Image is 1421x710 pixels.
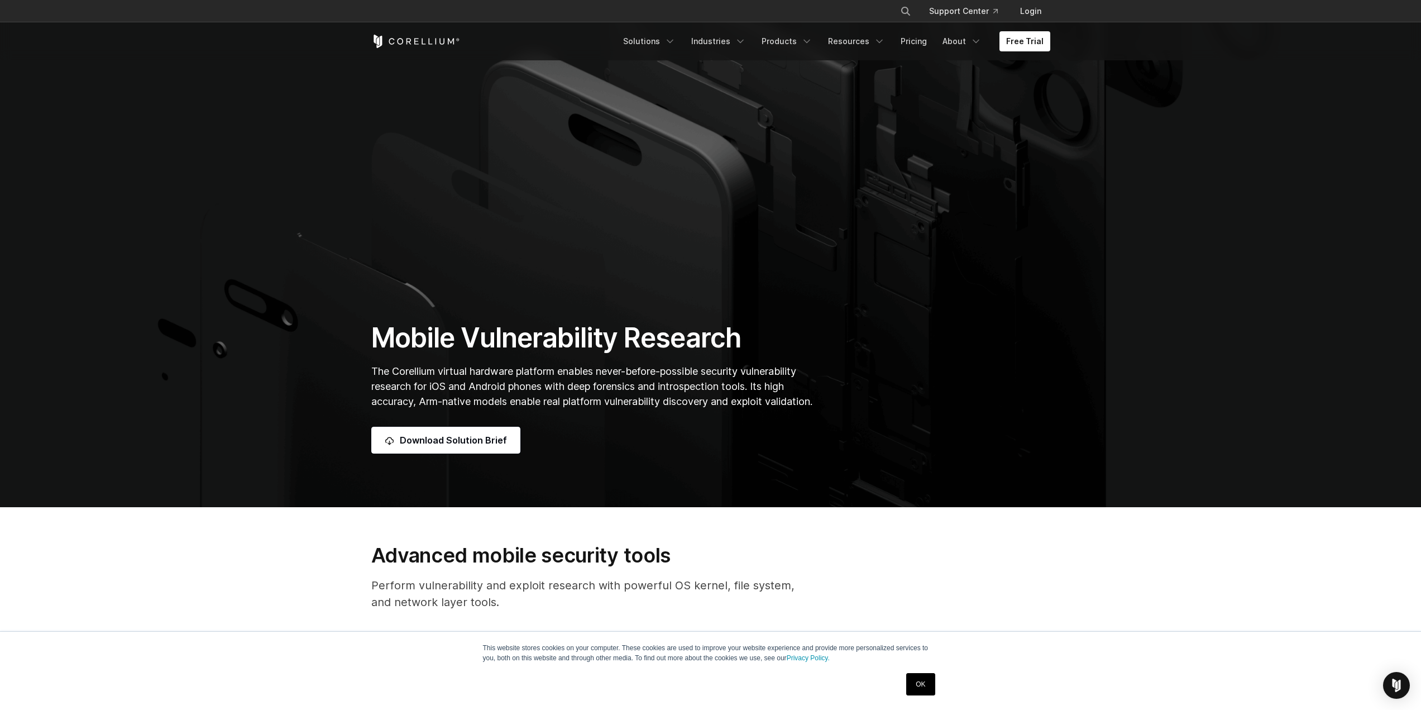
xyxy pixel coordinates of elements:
a: Corellium Home [371,35,460,48]
a: Industries [685,31,753,51]
a: Solutions [616,31,682,51]
a: About [936,31,988,51]
span: The Corellium virtual hardware platform enables never-before-possible security vulnerability rese... [371,365,812,407]
a: Products [755,31,819,51]
a: OK [906,673,935,695]
a: Login [1011,1,1050,21]
span: Download Solution Brief [400,433,507,447]
div: Navigation Menu [616,31,1050,51]
div: Open Intercom Messenger [1383,672,1410,699]
h1: Mobile Vulnerability Research [371,321,816,355]
a: Resources [821,31,892,51]
div: Navigation Menu [887,1,1050,21]
a: Pricing [894,31,934,51]
p: This website stores cookies on your computer. These cookies are used to improve your website expe... [483,643,939,663]
h3: Advanced mobile security tools [371,543,816,568]
p: Perform vulnerability and exploit research with powerful OS kernel, file system, and network laye... [371,577,816,611]
a: Privacy Policy. [787,654,830,662]
a: Download Solution Brief [371,427,520,454]
button: Search [896,1,916,21]
a: Support Center [920,1,1007,21]
a: Free Trial [999,31,1050,51]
